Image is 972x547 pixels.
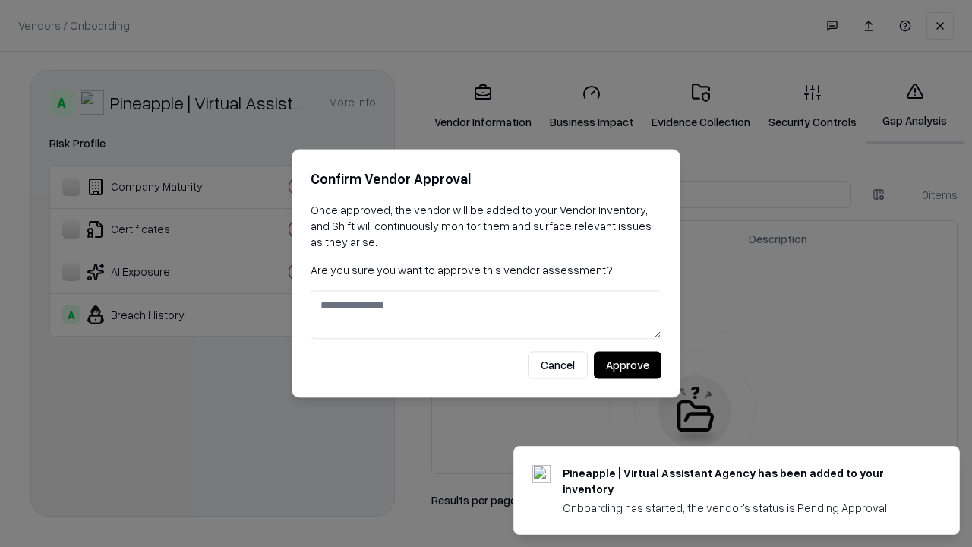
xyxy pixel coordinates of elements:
h2: Confirm Vendor Approval [311,168,661,190]
button: Approve [594,352,661,379]
button: Cancel [528,352,588,379]
div: Pineapple | Virtual Assistant Agency has been added to your inventory [563,465,923,497]
p: Once approved, the vendor will be added to your Vendor Inventory, and Shift will continuously mon... [311,202,661,250]
img: trypineapple.com [532,465,551,483]
p: Are you sure you want to approve this vendor assessment? [311,262,661,278]
div: Onboarding has started, the vendor's status is Pending Approval. [563,500,923,516]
